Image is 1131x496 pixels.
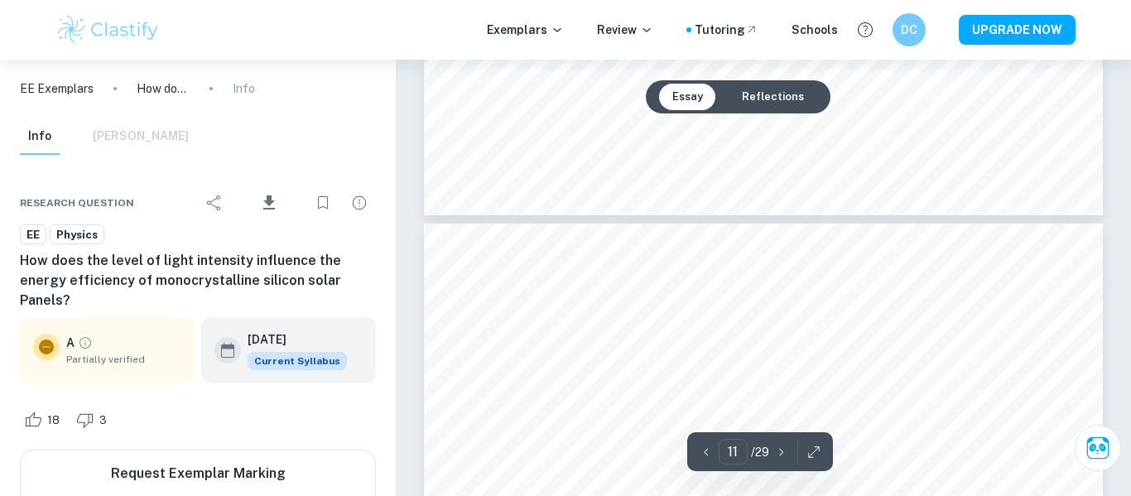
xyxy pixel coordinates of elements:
p: Exemplars [487,21,564,39]
div: Share [198,186,231,219]
span: Physics [51,227,103,243]
p: Review [597,21,653,39]
a: Grade partially verified [78,335,93,350]
button: Info [20,118,60,155]
a: Tutoring [695,21,758,39]
button: UPGRADE NOW [959,15,1076,45]
span: 3 [90,412,116,429]
img: Clastify logo [55,13,161,46]
a: EE Exemplars [20,79,94,98]
button: Reflections [729,84,817,110]
div: Bookmark [306,186,339,219]
p: Info [233,79,255,98]
button: Ask Clai [1075,425,1121,471]
div: Download [234,181,303,224]
p: A [66,334,75,352]
button: DC [893,13,926,46]
span: Partially verified [66,352,181,367]
button: Help and Feedback [851,16,879,44]
p: How does the level of light intensity influence the energy efficiency of monocrystalline silicon ... [137,79,190,98]
a: EE [20,224,46,245]
a: Schools [792,21,838,39]
h6: DC [900,21,919,39]
span: Current Syllabus [248,352,347,370]
span: EE [21,227,46,243]
span: 18 [38,412,69,429]
div: This exemplar is based on the current syllabus. Feel free to refer to it for inspiration/ideas wh... [248,352,347,370]
h6: Request Exemplar Marking [111,464,286,484]
h6: [DATE] [248,330,334,349]
div: Dislike [72,407,116,433]
div: Like [20,407,69,433]
h6: How does the level of light intensity influence the energy efficiency of monocrystalline silicon ... [20,251,376,311]
div: Report issue [343,186,376,219]
span: Research question [20,195,134,210]
a: Physics [50,224,104,245]
p: / 29 [751,443,769,461]
button: Essay [659,84,716,110]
